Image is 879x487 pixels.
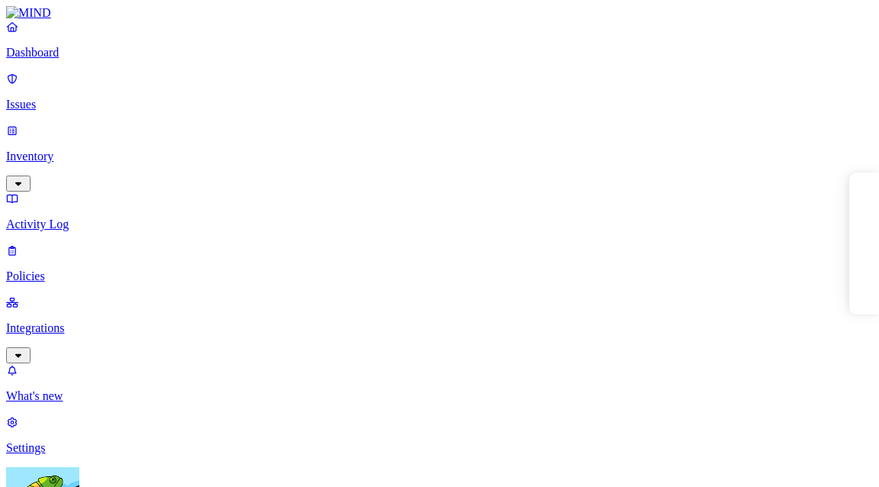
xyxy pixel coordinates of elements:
p: Dashboard [6,46,873,60]
a: Issues [6,72,873,111]
p: Activity Log [6,218,873,231]
a: Integrations [6,295,873,361]
a: Activity Log [6,192,873,231]
a: Settings [6,415,873,455]
p: Issues [6,98,873,111]
p: What's new [6,389,873,403]
a: Inventory [6,124,873,189]
a: Dashboard [6,20,873,60]
img: MIND [6,6,51,20]
p: Settings [6,441,873,455]
p: Inventory [6,150,873,163]
p: Policies [6,269,873,283]
a: MIND [6,6,873,20]
a: Policies [6,243,873,283]
p: Integrations [6,321,873,335]
a: What's new [6,363,873,403]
